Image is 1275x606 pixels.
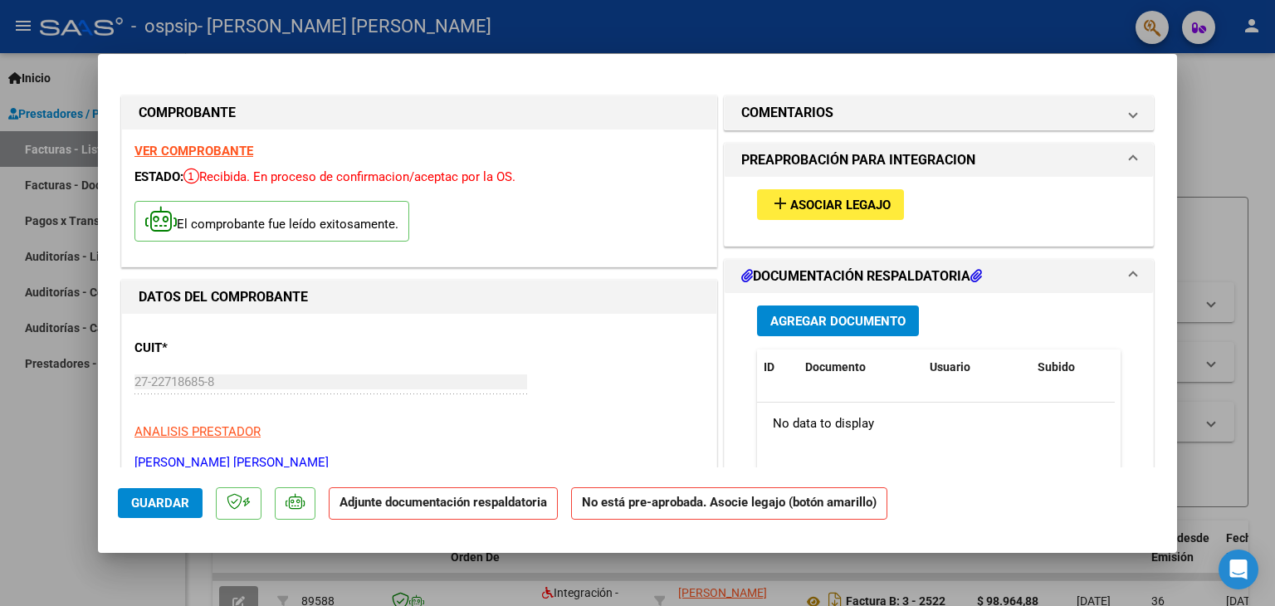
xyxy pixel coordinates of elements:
[741,103,833,123] h1: COMENTARIOS
[757,403,1115,444] div: No data to display
[741,150,975,170] h1: PREAPROBACIÓN PARA INTEGRACION
[764,360,774,374] span: ID
[770,193,790,213] mat-icon: add
[1038,360,1075,374] span: Subido
[725,96,1153,130] mat-expansion-panel-header: COMENTARIOS
[757,349,799,385] datatable-header-cell: ID
[1031,349,1114,385] datatable-header-cell: Subido
[805,360,866,374] span: Documento
[134,339,305,358] p: CUIT
[770,314,906,329] span: Agregar Documento
[799,349,923,385] datatable-header-cell: Documento
[757,305,919,336] button: Agregar Documento
[725,144,1153,177] mat-expansion-panel-header: PREAPROBACIÓN PARA INTEGRACION
[139,289,308,305] strong: DATOS DEL COMPROBANTE
[118,488,203,518] button: Guardar
[134,169,183,184] span: ESTADO:
[340,495,547,510] strong: Adjunte documentación respaldatoria
[134,453,704,472] p: [PERSON_NAME] [PERSON_NAME]
[741,266,982,286] h1: DOCUMENTACIÓN RESPALDATORIA
[725,177,1153,246] div: PREAPROBACIÓN PARA INTEGRACION
[725,260,1153,293] mat-expansion-panel-header: DOCUMENTACIÓN RESPALDATORIA
[1114,349,1197,385] datatable-header-cell: Acción
[183,169,515,184] span: Recibida. En proceso de confirmacion/aceptac por la OS.
[134,144,253,159] a: VER COMPROBANTE
[1219,550,1258,589] div: Open Intercom Messenger
[930,360,970,374] span: Usuario
[139,105,236,120] strong: COMPROBANTE
[134,424,261,439] span: ANALISIS PRESTADOR
[757,189,904,220] button: Asociar Legajo
[134,201,409,242] p: El comprobante fue leído exitosamente.
[923,349,1031,385] datatable-header-cell: Usuario
[571,487,887,520] strong: No está pre-aprobada. Asocie legajo (botón amarillo)
[790,198,891,213] span: Asociar Legajo
[131,496,189,511] span: Guardar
